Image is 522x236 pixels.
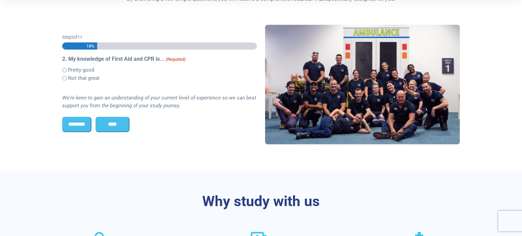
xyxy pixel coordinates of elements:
legend: 2. My knowledge of First Aid and CPR is... [62,55,257,63]
label: Pretty good [68,66,94,74]
p: Step of [62,34,257,40]
label: Not that great [68,74,100,82]
i: We're keen to gain an understanding of your current level of experience so we can best support yo... [62,95,256,109]
span: 18% [86,42,94,50]
span: 2 [71,35,73,40]
span: 11 [77,35,82,40]
span: (Required) [166,56,186,63]
h3: Why study with us [62,193,460,210]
